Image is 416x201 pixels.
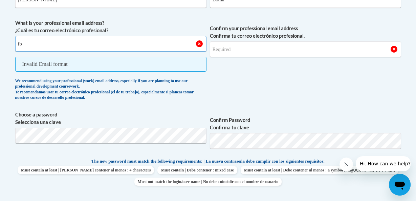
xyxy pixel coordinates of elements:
span: Must contain at least | [PERSON_NAME] contener al menos : 4 characters [18,166,154,174]
span: The new password must match the following requirements: | La nueva contraseña debe cumplir con lo... [91,158,325,164]
span: Must not match the login/user name | No debe coincidir con el nombre de usuario [134,178,282,186]
input: Metadata input [15,36,206,52]
label: What is your professional email address? ¿Cuál es tu correo electrónico profesional? [15,19,206,34]
iframe: Message from company [356,156,411,171]
div: We recommend using your professional (work) email address, especially if you are planning to use ... [15,78,206,101]
label: Confirm Password Confirma tu clave [210,116,401,131]
span: Invalid Email format [15,57,206,72]
iframe: Close message [340,158,353,171]
span: Must contain | Debe contener : mixed case [157,166,237,174]
iframe: Button to launch messaging window [389,174,411,196]
label: Confirm your professional email address Confirma tu correo electrónico profesional. [210,25,401,40]
label: Choose a password Selecciona una clave [15,111,206,126]
input: Required [210,41,401,57]
span: Must contain at least | Debe contener al menos : a symbol (.[!,@,#,$,%,^,&,*,?,_,~,-,(,)]) [241,166,398,174]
